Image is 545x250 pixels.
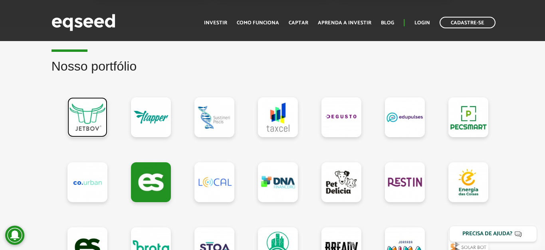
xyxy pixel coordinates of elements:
[448,97,488,137] a: Pecsmart
[131,97,171,137] a: Flapper
[440,17,495,28] a: Cadastre-se
[385,162,425,202] a: Restin
[204,20,227,26] a: Investir
[321,97,361,137] a: Degusto Brands
[258,97,298,137] a: Taxcel
[237,20,279,26] a: Como funciona
[381,20,394,26] a: Blog
[67,162,107,202] a: Co.Urban
[414,20,430,26] a: Login
[52,12,115,33] img: EqSeed
[194,162,234,202] a: Loocal
[194,97,234,137] a: Sustineri Piscis
[289,20,308,26] a: Captar
[448,162,488,202] a: Energia das Coisas
[318,20,371,26] a: Aprenda a investir
[131,162,171,202] a: Testando Contrato
[385,97,425,137] a: Edupulses
[258,162,298,202] a: DNA Financeiro
[67,97,107,137] a: JetBov
[321,162,361,202] a: Pet Delícia
[52,59,494,85] h2: Nosso portfólio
